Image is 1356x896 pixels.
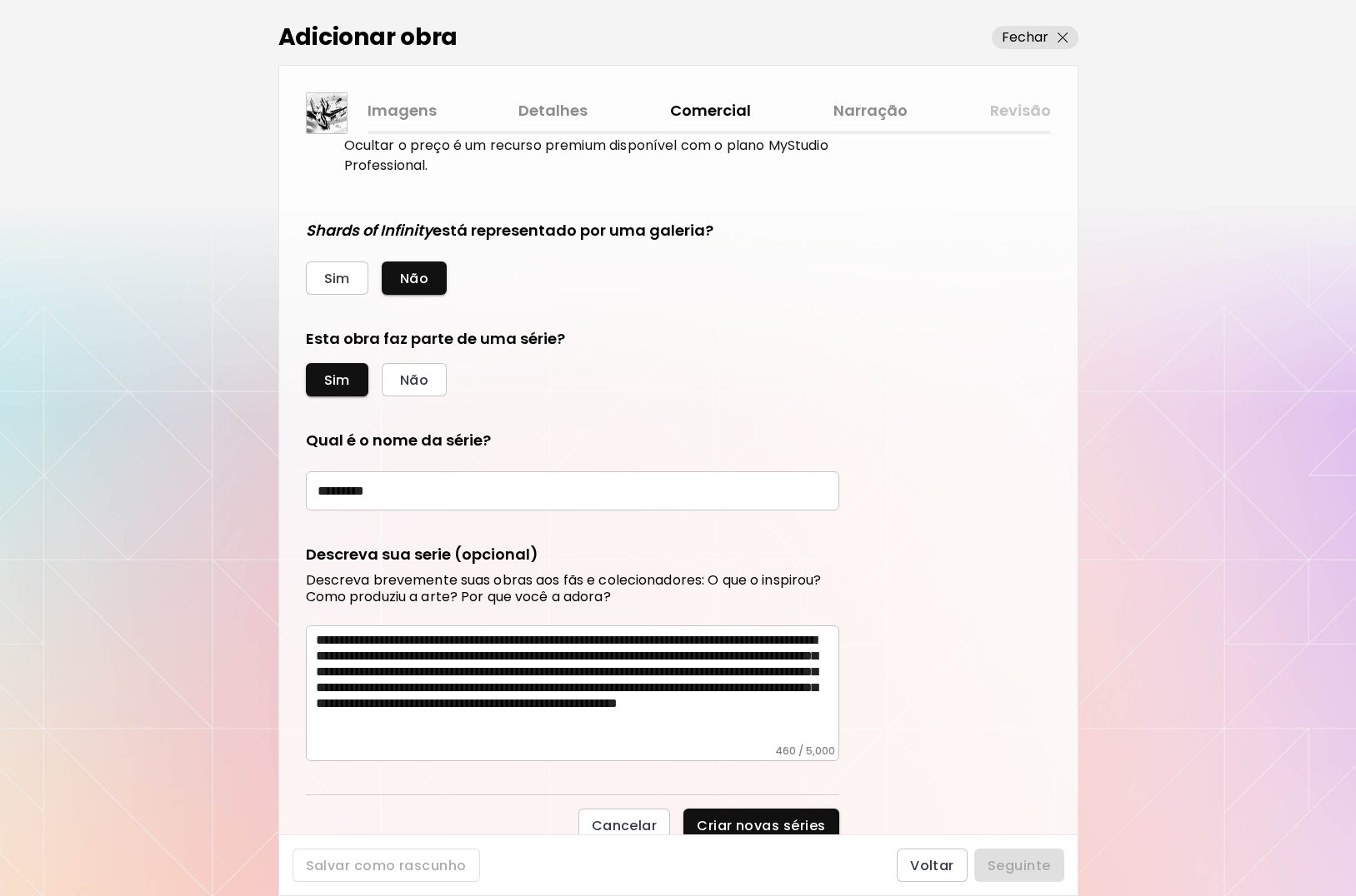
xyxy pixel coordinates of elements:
[382,261,447,295] button: Não
[344,136,839,176] p: Ocultar o preço é um recurso premium disponível com o plano MyStudio Professional.
[306,220,713,241] h5: está representado por uma galeria?
[578,809,671,842] button: Cancelar
[306,572,839,605] h6: Descreva brevemente suas obras aos fãs e colecionadores: O que o inspirou? Como produziu a arte? ...
[697,817,825,834] span: Criar novas séries
[400,371,428,389] span: Não
[306,544,538,565] h5: Descreva sua serie (opcional)
[324,270,350,287] span: Sim
[910,857,954,874] span: Voltar
[683,809,838,842] button: Criar novas séries
[306,328,839,350] h5: Esta obra faz parte de uma série?
[833,99,908,123] a: Narração
[518,99,588,123] a: Detalhes
[307,93,347,133] img: thumbnail
[897,849,968,882] button: Voltar
[306,363,368,396] button: Sim
[775,744,836,758] h6: 460 / 5,000
[306,430,491,451] h5: Qual é o nome da série?
[324,371,350,389] span: Sim
[368,99,437,123] a: Imagens
[400,270,428,287] span: Não
[306,261,368,295] button: Sim
[382,363,447,396] button: Não
[592,817,658,834] span: Cancelar
[306,220,433,241] i: Shards of Infinity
